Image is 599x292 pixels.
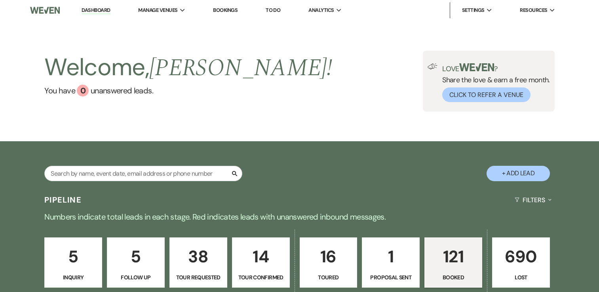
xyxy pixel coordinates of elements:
a: You have 0 unanswered leads. [44,85,332,97]
p: Lost [497,273,545,282]
button: Filters [512,190,555,210]
p: Follow Up [112,273,160,282]
img: Weven Logo [30,2,60,19]
p: Proposal Sent [367,273,415,282]
span: Resources [520,6,547,14]
p: 16 [305,243,352,270]
a: 5Follow Up [107,237,165,288]
a: 16Toured [300,237,357,288]
p: Numbers indicate total leads in each stage. Red indicates leads with unanswered inbound messages. [15,210,585,223]
a: 690Lost [492,237,550,288]
a: Bookings [213,7,238,13]
p: 121 [430,243,477,270]
button: + Add Lead [487,166,550,181]
a: To Do [266,7,280,13]
p: Love ? [442,63,550,72]
span: Settings [462,6,485,14]
a: 121Booked [424,237,482,288]
p: Toured [305,273,352,282]
span: [PERSON_NAME] ! [149,50,332,86]
button: Click to Refer a Venue [442,87,531,102]
a: Dashboard [82,7,110,14]
p: Tour Requested [175,273,222,282]
p: Booked [430,273,477,282]
p: Tour Confirmed [237,273,285,282]
p: 5 [49,243,97,270]
span: Manage Venues [138,6,177,14]
p: 14 [237,243,285,270]
img: loud-speaker-illustration.svg [428,63,437,70]
a: 5Inquiry [44,237,102,288]
p: 1 [367,243,415,270]
a: 1Proposal Sent [362,237,420,288]
div: Share the love & earn a free month. [437,63,550,102]
p: 5 [112,243,160,270]
p: 38 [175,243,222,270]
h2: Welcome, [44,51,332,85]
span: Analytics [308,6,334,14]
input: Search by name, event date, email address or phone number [44,166,242,181]
div: 0 [77,85,89,97]
a: 38Tour Requested [169,237,227,288]
p: Inquiry [49,273,97,282]
p: 690 [497,243,545,270]
h3: Pipeline [44,194,82,205]
img: weven-logo-green.svg [459,63,494,71]
a: 14Tour Confirmed [232,237,290,288]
